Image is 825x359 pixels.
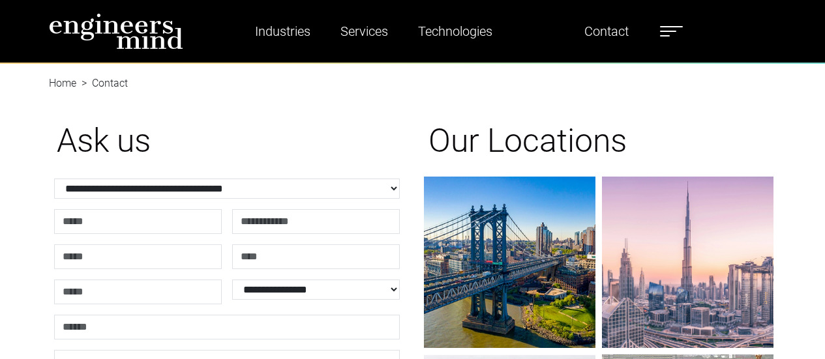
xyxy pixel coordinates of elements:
a: Contact [579,16,634,46]
a: Home [49,77,76,89]
a: Technologies [413,16,498,46]
h1: Our Locations [428,121,769,160]
img: logo [49,13,183,50]
img: gif [602,177,773,348]
a: Services [335,16,393,46]
nav: breadcrumb [49,63,777,78]
img: gif [424,177,595,348]
a: Industries [250,16,316,46]
h1: Ask us [57,121,397,160]
li: Contact [76,76,128,91]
